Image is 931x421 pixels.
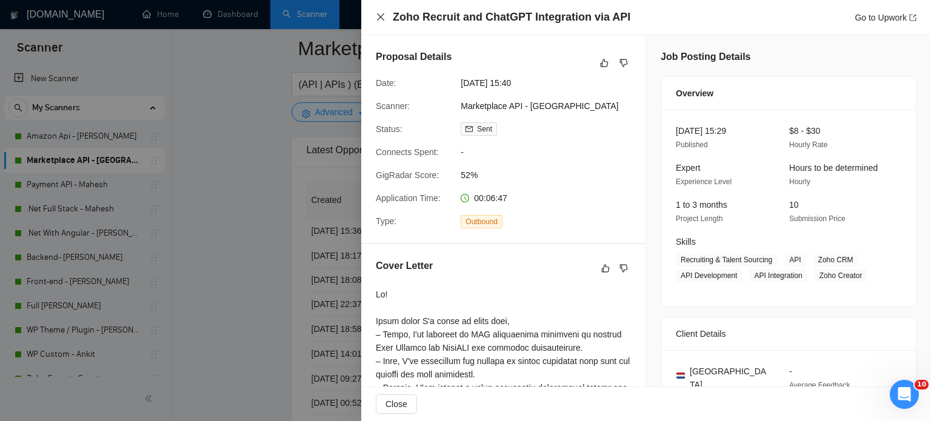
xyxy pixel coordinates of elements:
span: 52% [461,168,642,182]
span: $8 - $30 [789,126,820,136]
span: Close [385,397,407,411]
a: Go to Upworkexport [855,13,916,22]
span: dislike [619,58,628,68]
span: Connects Spent: [376,147,439,157]
span: clock-circle [461,194,469,202]
h5: Job Posting Details [661,50,750,64]
span: Zoho CRM [813,253,858,267]
h5: Cover Letter [376,259,433,273]
span: [GEOGRAPHIC_DATA] [690,365,770,391]
span: Hourly [789,177,810,186]
span: Average Feedback [789,381,850,390]
span: Scanner: [376,101,410,111]
span: API Development [676,269,742,282]
span: Outbound [461,215,502,228]
span: 00:06:47 [474,193,507,203]
span: dislike [619,264,628,273]
span: Hours to be determined [789,163,878,173]
span: 10 [789,200,799,210]
span: Experience Level [676,177,732,186]
span: Hourly Rate [789,141,827,149]
span: [DATE] 15:29 [676,126,726,136]
span: API [784,253,806,267]
span: 1 to 3 months [676,200,727,210]
span: Published [676,141,708,149]
button: like [598,261,613,276]
span: like [601,264,610,273]
span: - [789,366,792,376]
span: mail [465,125,473,133]
span: Expert [676,163,700,173]
span: Project Length [676,214,722,223]
span: Marketplace API - [GEOGRAPHIC_DATA] [461,99,642,113]
button: dislike [616,261,631,276]
span: - [461,145,642,159]
iframe: Intercom live chat [890,380,919,409]
span: Overview [676,87,713,100]
h5: Proposal Details [376,50,452,64]
span: 10 [915,380,929,390]
span: Skills [676,237,696,247]
h4: Zoho Recruit and ChatGPT Integration via API [393,10,630,25]
button: like [597,56,612,70]
button: dislike [616,56,631,70]
span: Date: [376,78,396,88]
span: Zoho Creator [815,269,867,282]
span: Type: [376,216,396,226]
div: Client Details [676,317,901,350]
span: API Integration [749,269,807,282]
span: Status: [376,124,402,134]
span: export [909,14,916,21]
img: 🇳🇱 [676,371,685,380]
span: Application Time: [376,193,441,203]
button: Close [376,394,417,414]
span: Submission Price [789,214,846,223]
span: close [376,12,385,22]
span: [DATE] 15:40 [461,76,642,90]
span: like [600,58,609,68]
span: Recruiting & Talent Sourcing [676,253,777,267]
span: GigRadar Score: [376,170,439,180]
button: Close [376,12,385,22]
span: Sent [477,125,492,133]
